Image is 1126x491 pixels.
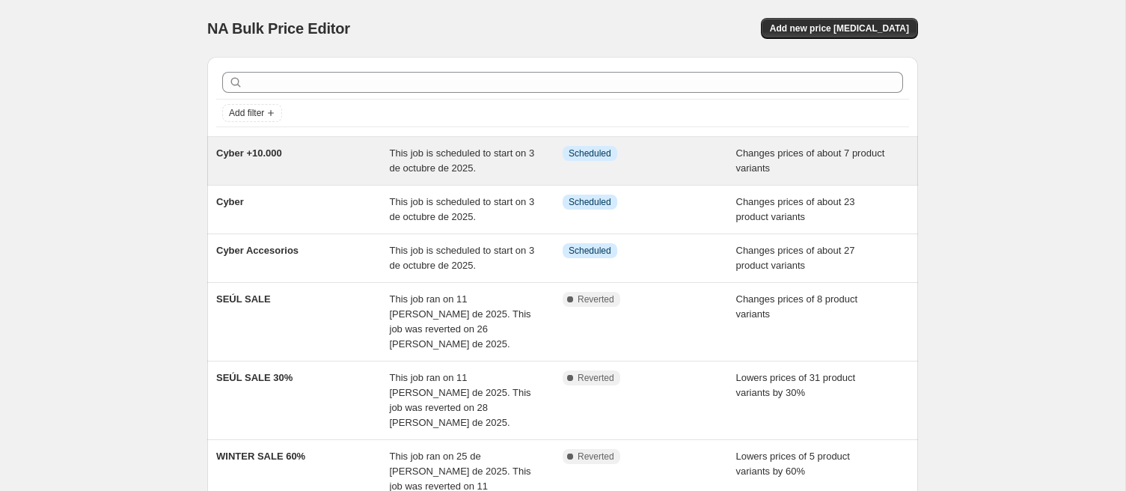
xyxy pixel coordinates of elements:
[736,196,855,222] span: Changes prices of about 23 product variants
[216,245,299,256] span: Cyber Accesorios
[390,245,535,271] span: This job is scheduled to start on 3 de octubre de 2025.
[761,18,918,39] button: Add new price [MEDICAL_DATA]
[207,20,350,37] span: NA Bulk Price Editor
[736,372,856,398] span: Lowers prices of 31 product variants by 30%
[578,293,614,305] span: Reverted
[216,147,282,159] span: Cyber +10.000
[569,245,611,257] span: Scheduled
[736,147,885,174] span: Changes prices of about 7 product variants
[390,293,531,350] span: This job ran on 11 [PERSON_NAME] de 2025. This job was reverted on 26 [PERSON_NAME] de 2025.
[216,372,293,383] span: SEÚL SALE 30%
[578,451,614,463] span: Reverted
[578,372,614,384] span: Reverted
[216,293,271,305] span: SEÚL SALE
[216,196,244,207] span: Cyber
[390,372,531,428] span: This job ran on 11 [PERSON_NAME] de 2025. This job was reverted on 28 [PERSON_NAME] de 2025.
[569,147,611,159] span: Scheduled
[216,451,305,462] span: WINTER SALE 60%
[390,147,535,174] span: This job is scheduled to start on 3 de octubre de 2025.
[736,451,850,477] span: Lowers prices of 5 product variants by 60%
[390,196,535,222] span: This job is scheduled to start on 3 de octubre de 2025.
[222,104,282,122] button: Add filter
[736,245,855,271] span: Changes prices of about 27 product variants
[736,293,858,320] span: Changes prices of 8 product variants
[770,22,909,34] span: Add new price [MEDICAL_DATA]
[229,107,264,119] span: Add filter
[569,196,611,208] span: Scheduled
